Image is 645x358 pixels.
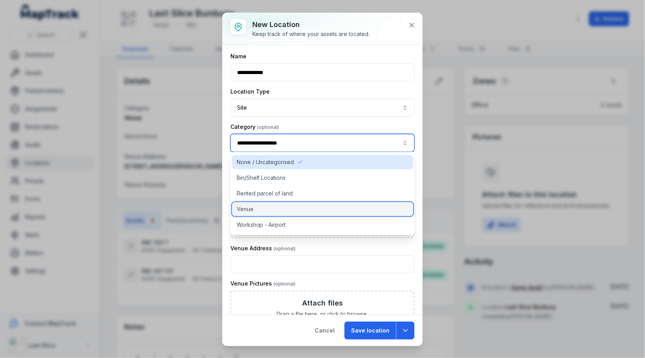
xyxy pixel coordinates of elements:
[237,221,286,229] span: Workshop - Airport
[230,244,295,252] label: Venue Address
[230,280,295,287] label: Venue Pictures
[237,190,293,197] span: Rented parcel of land
[230,99,415,117] button: Site
[230,123,279,131] label: Category
[252,30,370,38] div: Keep track of where your assets are located.
[230,52,246,60] label: Name
[302,298,343,309] h3: Attach files
[237,205,254,213] span: Venue
[237,174,286,182] span: Bin/Shelf Locations
[252,19,370,30] h3: New location
[344,322,396,340] button: Save location
[308,322,341,340] button: Cancel
[230,88,270,96] label: Location Type
[237,158,294,166] span: None / Uncategorised
[277,310,368,318] span: Drag a file here, or click to browse.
